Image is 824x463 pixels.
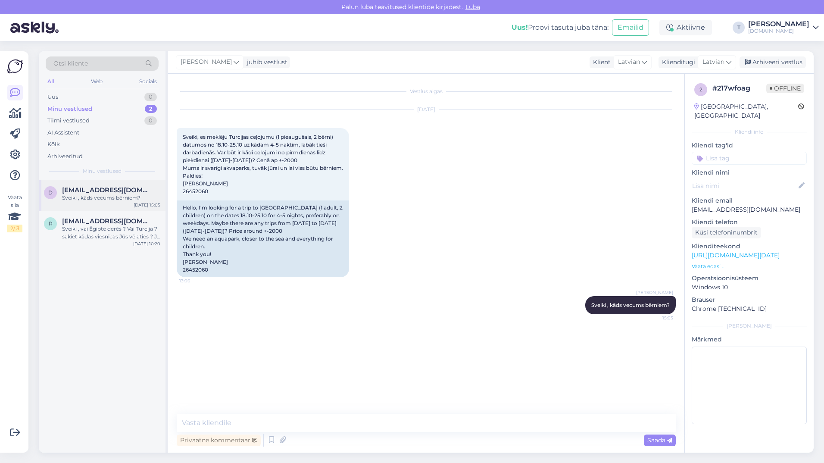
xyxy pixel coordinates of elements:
[46,76,56,87] div: All
[748,28,809,34] div: [DOMAIN_NAME]
[243,58,287,67] div: juhib vestlust
[181,57,232,67] span: [PERSON_NAME]
[702,57,724,67] span: Latvian
[512,22,609,33] div: Proovi tasuta juba täna:
[618,57,640,67] span: Latvian
[692,274,807,283] p: Operatsioonisüsteem
[692,196,807,205] p: Kliendi email
[177,435,261,446] div: Privaatne kommentaar
[512,23,528,31] b: Uus!
[590,58,611,67] div: Klient
[177,88,676,95] div: Vestlus algas
[694,102,798,120] div: [GEOGRAPHIC_DATA], [GEOGRAPHIC_DATA]
[144,116,157,125] div: 0
[62,217,152,225] span: Rigondab@gmail.com
[83,167,122,175] span: Minu vestlused
[659,20,712,35] div: Aktiivne
[748,21,819,34] a: [PERSON_NAME][DOMAIN_NAME]
[692,242,807,251] p: Klienditeekond
[692,251,780,259] a: [URL][DOMAIN_NAME][DATE]
[692,263,807,270] p: Vaata edasi ...
[47,116,90,125] div: Tiimi vestlused
[134,202,160,208] div: [DATE] 15:05
[748,21,809,28] div: [PERSON_NAME]
[591,302,670,308] span: Sveiki , kāds vecums bērniem?
[49,220,53,227] span: R
[647,436,672,444] span: Saada
[89,76,104,87] div: Web
[47,105,92,113] div: Minu vestlused
[47,93,58,101] div: Uus
[692,304,807,313] p: Chrome [TECHNICAL_ID]
[692,168,807,177] p: Kliendi nimi
[62,194,160,202] div: Sveiki , kāds vecums bērniem?
[7,194,22,232] div: Vaata siia
[692,227,761,238] div: Küsi telefoninumbrit
[740,56,806,68] div: Arhiveeri vestlus
[179,278,212,284] span: 13:06
[692,335,807,344] p: Märkmed
[692,283,807,292] p: Windows 10
[48,189,53,196] span: d
[692,141,807,150] p: Kliendi tag'id
[62,186,152,194] span: dagolovinad@gmail.com
[7,225,22,232] div: 2 / 3
[692,152,807,165] input: Lisa tag
[692,218,807,227] p: Kliendi telefon
[641,315,673,321] span: 15:05
[137,76,159,87] div: Socials
[692,181,797,191] input: Lisa nimi
[53,59,88,68] span: Otsi kliente
[636,289,673,296] span: [PERSON_NAME]
[47,152,83,161] div: Arhiveeritud
[699,86,702,93] span: 2
[144,93,157,101] div: 0
[692,322,807,330] div: [PERSON_NAME]
[733,22,745,34] div: T
[62,225,160,241] div: Sveiki , vai Ēgipte derēs ? Vai Turcija ? sakiet kādas viesnīcas Jūs vēlaties ? Jo izvēle ļoti li...
[612,19,649,36] button: Emailid
[712,83,766,94] div: # 217wfoag
[177,200,349,277] div: Hello, I'm looking for a trip to [GEOGRAPHIC_DATA] (1 adult, 2 children) on the dates 18.10-25.10...
[47,140,60,149] div: Kõik
[183,134,343,194] span: Sveiki, es meklēju Turcijas ceļojumu (1 pieaugušais, 2 bērni) datumos no 18.10-25.10 uz kādam 4-5...
[766,84,804,93] span: Offline
[145,105,157,113] div: 2
[47,128,79,137] div: AI Assistent
[177,106,676,113] div: [DATE]
[692,205,807,214] p: [EMAIL_ADDRESS][DOMAIN_NAME]
[659,58,695,67] div: Klienditugi
[692,295,807,304] p: Brauser
[692,128,807,136] div: Kliendi info
[133,241,160,247] div: [DATE] 10:20
[463,3,483,11] span: Luba
[7,58,23,75] img: Askly Logo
